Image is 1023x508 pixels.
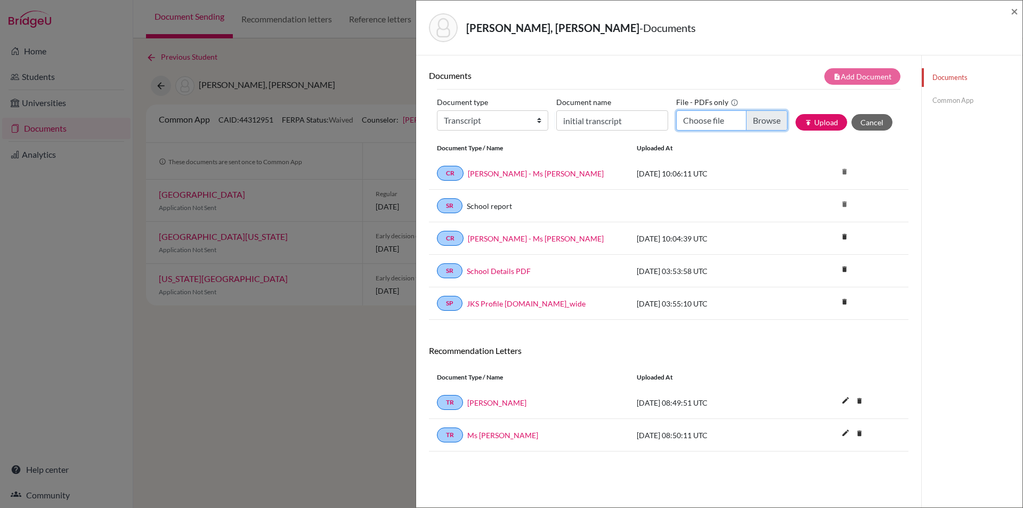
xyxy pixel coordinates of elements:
button: publishUpload [795,114,847,131]
span: [DATE] 08:50:11 UTC [637,431,708,440]
a: SR [437,263,462,278]
div: [DATE] 10:06:11 UTC [629,168,789,179]
div: Uploaded at [629,373,789,382]
div: [DATE] 03:53:58 UTC [629,265,789,277]
button: Close [1011,5,1018,18]
a: SP [437,296,462,311]
a: Ms [PERSON_NAME] [467,430,538,441]
i: delete [851,425,867,441]
i: edit [837,424,854,441]
a: SR [437,198,462,213]
a: [PERSON_NAME] - Ms [PERSON_NAME] [468,168,604,179]
a: Common App [922,91,1022,110]
i: note_add [833,73,841,80]
a: TR [437,428,463,442]
i: delete [837,196,852,212]
a: delete [851,394,867,409]
div: [DATE] 03:55:10 UTC [629,298,789,309]
a: [PERSON_NAME] - Ms [PERSON_NAME] [468,233,604,244]
a: School report [467,200,512,212]
a: Documents [922,68,1022,87]
i: edit [837,392,854,409]
label: File - PDFs only [676,94,738,110]
button: edit [837,426,855,442]
h6: Documents [429,70,669,80]
div: Document Type / Name [429,143,629,153]
a: delete [837,295,852,310]
i: publish [805,119,812,126]
i: delete [837,164,852,180]
span: × [1011,3,1018,19]
a: [PERSON_NAME] [467,397,526,408]
a: delete [837,230,852,245]
a: TR [437,395,463,410]
strong: [PERSON_NAME], [PERSON_NAME] [466,21,639,34]
i: delete [837,261,852,277]
div: Document Type / Name [429,373,629,382]
a: JKS Profile [DOMAIN_NAME]_wide [467,298,586,309]
div: [DATE] 10:04:39 UTC [629,233,789,244]
i: delete [851,393,867,409]
label: Document type [437,94,488,110]
a: CR [437,231,464,246]
div: Uploaded at [629,143,789,153]
label: Document name [556,94,611,110]
button: Cancel [851,114,892,131]
button: edit [837,393,855,409]
i: delete [837,229,852,245]
a: School Details PDF [467,265,531,277]
a: CR [437,166,464,181]
button: note_addAdd Document [824,68,900,85]
span: - Documents [639,21,696,34]
a: delete [837,263,852,277]
span: [DATE] 08:49:51 UTC [637,398,708,407]
i: delete [837,294,852,310]
h6: Recommendation Letters [429,345,908,356]
a: delete [851,427,867,441]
